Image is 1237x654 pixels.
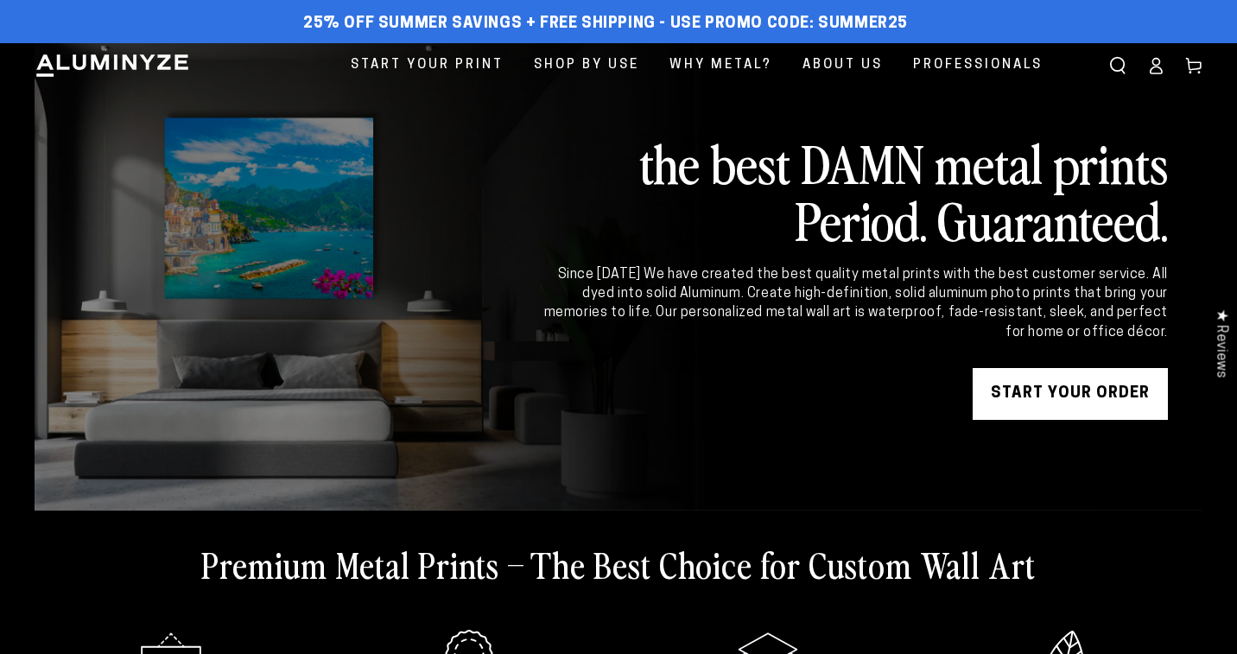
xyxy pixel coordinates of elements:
[338,43,517,87] a: Start Your Print
[657,43,785,87] a: Why Metal?
[35,53,190,79] img: Aluminyze
[913,54,1043,77] span: Professionals
[802,54,883,77] span: About Us
[1099,47,1137,85] summary: Search our site
[201,542,1036,587] h2: Premium Metal Prints – The Best Choice for Custom Wall Art
[973,368,1168,420] a: START YOUR Order
[303,15,908,34] span: 25% off Summer Savings + Free Shipping - Use Promo Code: SUMMER25
[541,265,1168,343] div: Since [DATE] We have created the best quality metal prints with the best customer service. All dy...
[521,43,652,87] a: Shop By Use
[534,54,639,77] span: Shop By Use
[1204,295,1237,391] div: Click to open Judge.me floating reviews tab
[900,43,1056,87] a: Professionals
[351,54,504,77] span: Start Your Print
[790,43,896,87] a: About Us
[541,134,1168,248] h2: the best DAMN metal prints Period. Guaranteed.
[669,54,772,77] span: Why Metal?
